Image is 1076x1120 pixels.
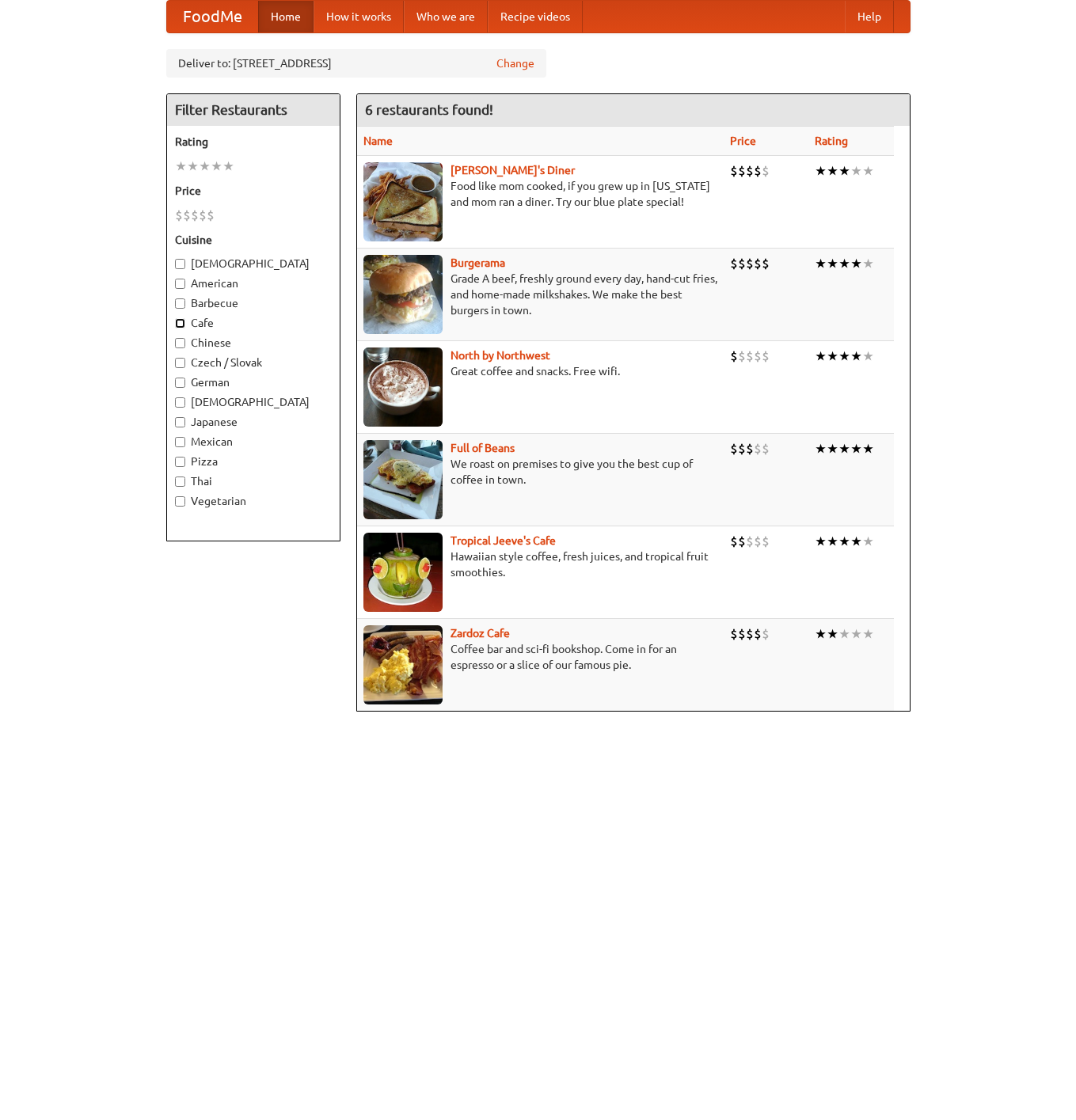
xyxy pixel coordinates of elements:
[838,162,850,180] li: ★
[175,394,332,410] label: [DEMOGRAPHIC_DATA]
[762,440,770,457] li: $
[363,162,443,241] img: sallys.jpg
[746,255,754,272] li: $
[175,434,332,450] label: Mexican
[746,625,754,643] li: $
[258,1,314,32] a: Home
[175,335,332,351] label: Chinese
[451,256,505,269] a: Burgerama
[363,549,717,580] p: Hawaiian style coffee, fresh juices, and tropical fruit smoothies.
[815,625,827,643] li: ★
[222,158,234,175] li: ★
[365,102,493,117] ng-pluralize: 6 restaurants found!
[730,440,738,457] li: $
[363,347,443,427] img: north.jpg
[838,440,850,457] li: ★
[730,625,738,643] li: $
[862,440,874,457] li: ★
[175,295,332,311] label: Barbecue
[730,162,738,180] li: $
[850,440,862,457] li: ★
[738,255,746,272] li: $
[187,158,199,175] li: ★
[738,162,746,180] li: $
[850,625,862,643] li: ★
[175,259,185,269] input: [DEMOGRAPHIC_DATA]
[175,378,185,388] input: German
[363,135,393,147] a: Name
[363,440,443,519] img: beans.jpg
[451,349,550,362] a: North by Northwest
[862,533,874,550] li: ★
[451,442,515,454] a: Full of Beans
[746,440,754,457] li: $
[211,158,222,175] li: ★
[167,1,258,32] a: FoodMe
[754,625,762,643] li: $
[738,347,746,365] li: $
[762,255,770,272] li: $
[175,355,332,370] label: Czech / Slovak
[175,476,185,487] input: Thai
[762,162,770,180] li: $
[815,255,827,272] li: ★
[404,1,488,32] a: Who we are
[838,255,850,272] li: ★
[167,94,340,126] h4: Filter Restaurants
[451,534,556,547] a: Tropical Jeeve's Cafe
[850,162,862,180] li: ★
[363,533,443,612] img: jeeves.jpg
[451,164,575,177] a: [PERSON_NAME]'s Diner
[838,625,850,643] li: ★
[175,374,332,390] label: German
[850,347,862,365] li: ★
[363,271,717,318] p: Grade A beef, freshly ground every day, hand-cut fries, and home-made milkshakes. We make the bes...
[754,533,762,550] li: $
[730,255,738,272] li: $
[754,440,762,457] li: $
[730,533,738,550] li: $
[746,533,754,550] li: $
[363,178,717,210] p: Food like mom cooked, if you grew up in [US_STATE] and mom ran a diner. Try our blue plate special!
[827,625,838,643] li: ★
[862,625,874,643] li: ★
[730,135,756,147] a: Price
[175,318,185,328] input: Cafe
[183,207,191,224] li: $
[175,183,332,199] h5: Price
[175,298,185,309] input: Barbecue
[838,347,850,365] li: ★
[207,207,215,224] li: $
[175,134,332,150] h5: Rating
[175,279,185,289] input: American
[838,533,850,550] li: ★
[738,625,746,643] li: $
[175,493,332,509] label: Vegetarian
[199,207,207,224] li: $
[815,135,848,147] a: Rating
[175,457,185,467] input: Pizza
[363,625,443,704] img: zardoz.jpg
[175,207,183,224] li: $
[175,315,332,331] label: Cafe
[175,496,185,507] input: Vegetarian
[363,363,717,379] p: Great coffee and snacks. Free wifi.
[738,533,746,550] li: $
[175,275,332,291] label: American
[754,162,762,180] li: $
[850,533,862,550] li: ★
[363,641,717,673] p: Coffee bar and sci-fi bookshop. Come in for an espresso or a slice of our famous pie.
[175,454,332,469] label: Pizza
[314,1,404,32] a: How it works
[175,158,187,175] li: ★
[175,256,332,271] label: [DEMOGRAPHIC_DATA]
[175,473,332,489] label: Thai
[815,162,827,180] li: ★
[363,456,717,488] p: We roast on premises to give you the best cup of coffee in town.
[175,417,185,427] input: Japanese
[754,255,762,272] li: $
[496,55,534,71] a: Change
